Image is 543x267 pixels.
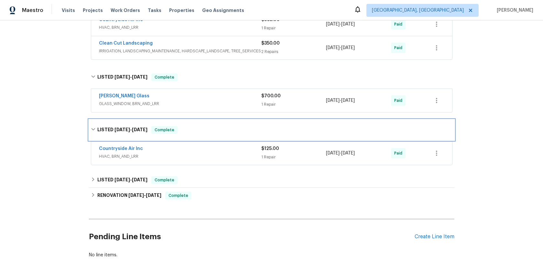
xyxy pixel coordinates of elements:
[132,177,147,182] span: [DATE]
[132,127,147,132] span: [DATE]
[261,94,281,98] span: $700.00
[341,98,355,103] span: [DATE]
[97,192,161,199] h6: RENOVATION
[494,7,533,14] span: [PERSON_NAME]
[148,8,161,13] span: Tasks
[152,74,177,80] span: Complete
[89,120,454,140] div: LISTED [DATE]-[DATE]Complete
[83,7,103,14] span: Projects
[128,193,161,198] span: -
[99,94,149,98] a: [PERSON_NAME] Glass
[132,75,147,79] span: [DATE]
[111,7,140,14] span: Work Orders
[326,97,355,104] span: -
[341,46,355,50] span: [DATE]
[394,45,405,51] span: Paid
[261,101,326,108] div: 1 Repair
[326,98,340,103] span: [DATE]
[261,154,326,160] div: 1 Repair
[152,177,177,183] span: Complete
[97,176,147,184] h6: LISTED
[99,146,143,151] a: Countryside Air Inc
[394,21,405,27] span: Paid
[372,7,464,14] span: [GEOGRAPHIC_DATA], [GEOGRAPHIC_DATA]
[169,7,194,14] span: Properties
[326,150,355,156] span: -
[326,45,355,51] span: -
[261,25,326,31] div: 1 Repair
[394,150,405,156] span: Paid
[114,177,147,182] span: -
[394,97,405,104] span: Paid
[89,188,454,203] div: RENOVATION [DATE]-[DATE]Complete
[114,75,130,79] span: [DATE]
[114,177,130,182] span: [DATE]
[114,75,147,79] span: -
[166,192,191,199] span: Complete
[415,234,454,240] div: Create Line Item
[114,127,147,132] span: -
[341,151,355,155] span: [DATE]
[261,48,326,55] div: 2 Repairs
[326,46,340,50] span: [DATE]
[326,22,340,27] span: [DATE]
[89,252,454,258] div: No line items.
[146,193,161,198] span: [DATE]
[89,222,415,252] h2: Pending Line Items
[261,41,280,46] span: $350.00
[22,7,43,14] span: Maestro
[89,67,454,88] div: LISTED [DATE]-[DATE]Complete
[326,151,340,155] span: [DATE]
[114,127,130,132] span: [DATE]
[62,7,75,14] span: Visits
[99,24,261,31] span: HVAC, BRN_AND_LRR
[99,41,153,46] a: Clean Cut Landscaping
[341,22,355,27] span: [DATE]
[152,127,177,133] span: Complete
[326,21,355,27] span: -
[202,7,244,14] span: Geo Assignments
[128,193,144,198] span: [DATE]
[99,101,261,107] span: GLASS_WINDOW, BRN_AND_LRR
[99,153,261,160] span: HVAC, BRN_AND_LRR
[89,172,454,188] div: LISTED [DATE]-[DATE]Complete
[97,73,147,81] h6: LISTED
[99,48,261,54] span: IRRIGATION, LANDSCAPING_MAINTENANCE, HARDSCAPE_LANDSCAPE, TREE_SERVICES
[97,126,147,134] h6: LISTED
[261,146,279,151] span: $125.00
